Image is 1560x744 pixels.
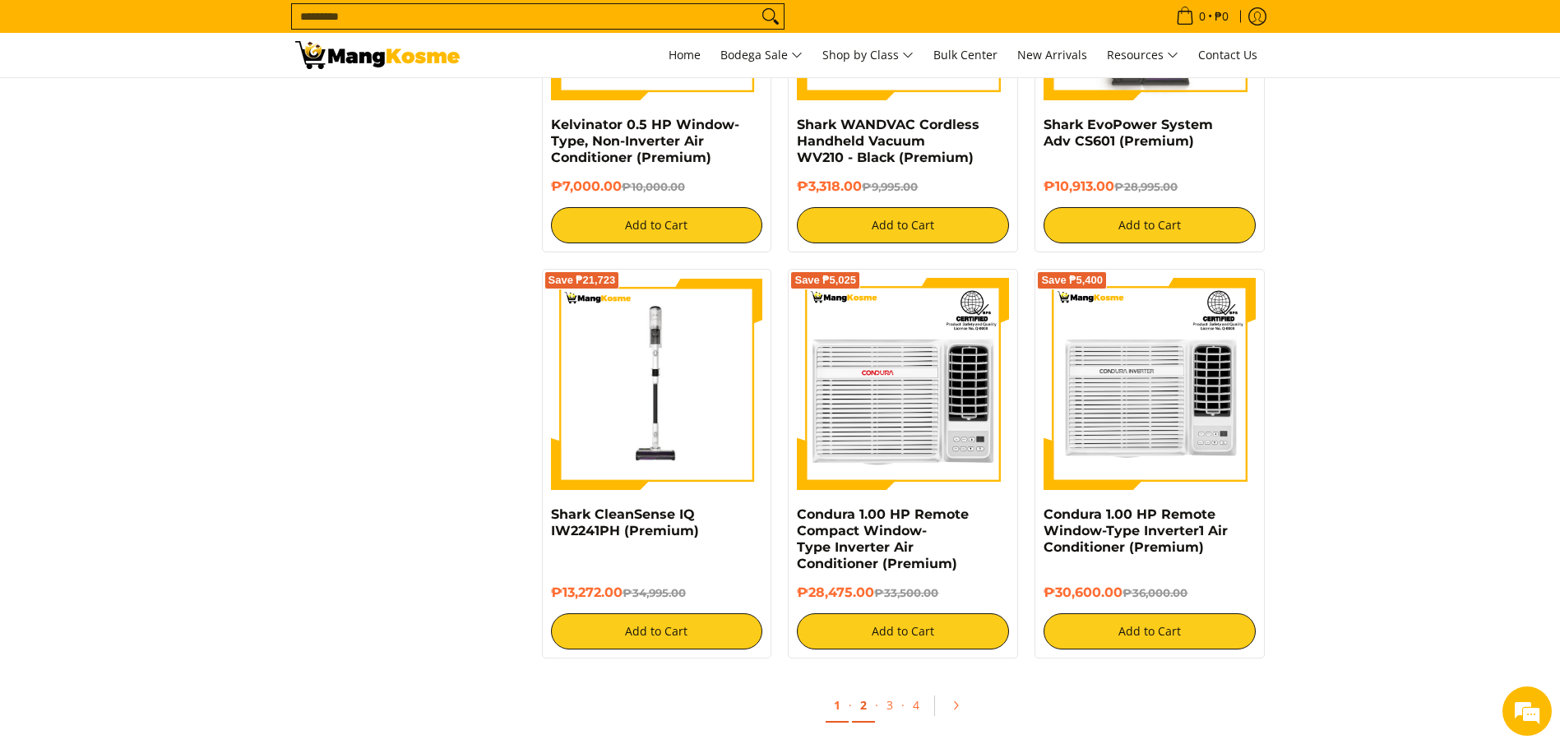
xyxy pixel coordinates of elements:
[1171,7,1234,25] span: •
[1044,278,1256,490] img: Condura 1.00 HP Remote Window-Type Inverter1 Air Conditioner (Premium)
[270,8,309,48] div: Minimize live chat window
[905,689,928,721] a: 4
[551,506,699,538] a: Shark CleanSense IQ IW2241PH (Premium)
[95,207,227,373] span: We're online!
[878,689,901,721] a: 3
[551,278,763,490] img: shark-cleansense-cordless-stick-vacuum-front-full-view-mang-kosme
[1044,178,1256,195] h6: ₱10,913.00
[874,586,938,599] del: ₱33,500.00
[551,178,763,195] h6: ₱7,000.00
[1099,33,1187,77] a: Resources
[476,33,1266,77] nav: Main Menu
[551,585,763,601] h6: ₱13,272.00
[757,4,784,29] button: Search
[660,33,709,77] a: Home
[797,506,969,571] a: Condura 1.00 HP Remote Compact Window-Type Inverter Air Conditioner (Premium)
[669,47,701,62] span: Home
[720,45,803,66] span: Bodega Sale
[295,41,460,69] img: Premium Deals: Best Premium Home Appliances Sale l Mang Kosme
[862,180,918,193] del: ₱9,995.00
[822,45,914,66] span: Shop by Class
[826,689,849,723] a: 1
[1044,613,1256,649] button: Add to Cart
[1212,11,1231,22] span: ₱0
[875,697,878,713] span: ·
[1190,33,1266,77] a: Contact Us
[797,585,1009,601] h6: ₱28,475.00
[1044,506,1228,555] a: Condura 1.00 HP Remote Window-Type Inverter1 Air Conditioner (Premium)
[549,275,616,285] span: Save ₱21,723
[852,689,875,723] a: 2
[712,33,811,77] a: Bodega Sale
[1017,47,1087,62] span: New Arrivals
[1107,45,1178,66] span: Resources
[1198,47,1257,62] span: Contact Us
[551,207,763,243] button: Add to Cart
[797,117,979,165] a: Shark WANDVAC Cordless Handheld Vacuum WV210 - Black (Premium)
[1009,33,1095,77] a: New Arrivals
[925,33,1006,77] a: Bulk Center
[933,47,998,62] span: Bulk Center
[1041,275,1103,285] span: Save ₱5,400
[849,697,852,713] span: ·
[551,117,739,165] a: Kelvinator 0.5 HP Window-Type, Non-Inverter Air Conditioner (Premium)
[797,178,1009,195] h6: ₱3,318.00
[794,275,856,285] span: Save ₱5,025
[86,92,276,113] div: Chat with us now
[622,180,685,193] del: ₱10,000.00
[797,278,1009,490] img: Condura 1.00 HP Remote Compact Window-Type Inverter Air Conditioner (Premium)
[1044,585,1256,601] h6: ₱30,600.00
[551,613,763,649] button: Add to Cart
[814,33,922,77] a: Shop by Class
[1197,11,1208,22] span: 0
[1123,586,1187,599] del: ₱36,000.00
[1044,207,1256,243] button: Add to Cart
[8,449,313,506] textarea: Type your message and hit 'Enter'
[623,586,686,599] del: ₱34,995.00
[1044,117,1213,149] a: Shark EvoPower System Adv CS601 (Premium)
[797,207,1009,243] button: Add to Cart
[534,683,1274,736] ul: Pagination
[797,613,1009,649] button: Add to Cart
[1114,180,1178,193] del: ₱28,995.00
[901,697,905,713] span: ·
